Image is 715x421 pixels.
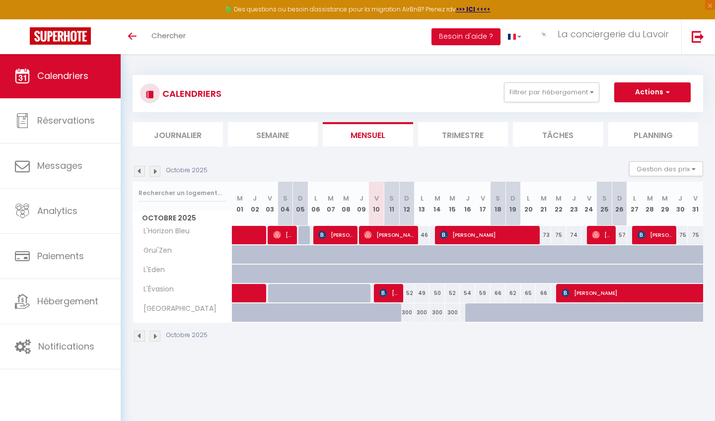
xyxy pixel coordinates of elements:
[627,182,643,226] th: 27
[505,284,521,302] div: 62
[415,226,430,244] div: 46
[475,284,491,302] div: 59
[629,161,703,176] button: Gestion des prix
[415,303,430,322] div: 300
[643,182,658,226] th: 28
[263,182,278,226] th: 03
[551,182,567,226] th: 22
[399,284,415,302] div: 52
[521,182,536,226] th: 20
[572,194,576,203] abbr: J
[369,182,384,226] th: 10
[359,194,363,203] abbr: J
[135,226,192,237] span: L'Horizon Bleu
[139,184,226,202] input: Rechercher un logement...
[133,122,223,146] li: Journalier
[556,194,562,203] abbr: M
[602,194,607,203] abbr: S
[692,30,704,43] img: logout
[421,194,424,203] abbr: L
[278,182,293,226] th: 04
[237,194,243,203] abbr: M
[339,182,354,226] th: 08
[662,194,668,203] abbr: M
[504,82,599,102] button: Filtrer par hébergement
[379,283,400,302] span: [PERSON_NAME]
[445,284,460,302] div: 52
[558,28,669,40] span: La conciergerie du Lavoir
[135,303,219,314] span: [GEOGRAPHIC_DATA]
[496,194,500,203] abbr: S
[551,226,567,244] div: 75
[308,182,323,226] th: 06
[597,182,612,226] th: 25
[399,303,415,322] div: 300
[228,122,318,146] li: Semaine
[135,245,174,256] span: Grui'Zen
[633,194,636,203] abbr: L
[567,182,582,226] th: 23
[133,211,232,225] span: Octobre 2025
[614,82,691,102] button: Actions
[612,182,627,226] th: 26
[460,284,475,302] div: 54
[431,28,500,45] button: Besoin d'aide ?
[529,19,681,54] a: ... La conciergerie du Lavoir
[429,182,445,226] th: 14
[323,122,413,146] li: Mensuel
[37,250,84,262] span: Paiements
[429,284,445,302] div: 50
[160,82,221,105] h3: CALENDRIERS
[612,226,627,244] div: 57
[491,182,506,226] th: 18
[475,182,491,226] th: 17
[37,205,77,217] span: Analytics
[328,194,334,203] abbr: M
[354,182,369,226] th: 09
[166,166,208,175] p: Octobre 2025
[434,194,440,203] abbr: M
[323,182,339,226] th: 07
[449,194,455,203] abbr: M
[536,226,551,244] div: 73
[608,122,699,146] li: Planning
[314,194,317,203] abbr: L
[581,182,597,226] th: 24
[536,30,551,39] img: ...
[536,284,551,302] div: 66
[657,182,673,226] th: 29
[374,194,379,203] abbr: V
[510,194,515,203] abbr: D
[445,182,460,226] th: 15
[144,19,193,54] a: Chercher
[37,70,88,82] span: Calendriers
[37,159,82,172] span: Messages
[587,194,591,203] abbr: V
[647,194,653,203] abbr: M
[617,194,622,203] abbr: D
[688,182,703,226] th: 31
[536,182,551,226] th: 21
[527,194,530,203] abbr: L
[673,182,688,226] th: 30
[541,194,547,203] abbr: M
[693,194,698,203] abbr: V
[364,225,415,244] span: [PERSON_NAME]
[460,182,475,226] th: 16
[293,182,308,226] th: 05
[247,182,263,226] th: 02
[399,182,415,226] th: 12
[567,226,582,244] div: 74
[429,303,445,322] div: 300
[135,265,172,276] span: L'Eden
[466,194,470,203] abbr: J
[343,194,349,203] abbr: M
[384,182,399,226] th: 11
[505,182,521,226] th: 19
[273,225,293,244] span: [PERSON_NAME]
[37,295,98,307] span: Hébergement
[166,331,208,340] p: Octobre 2025
[513,122,603,146] li: Tâches
[415,182,430,226] th: 13
[151,30,186,41] span: Chercher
